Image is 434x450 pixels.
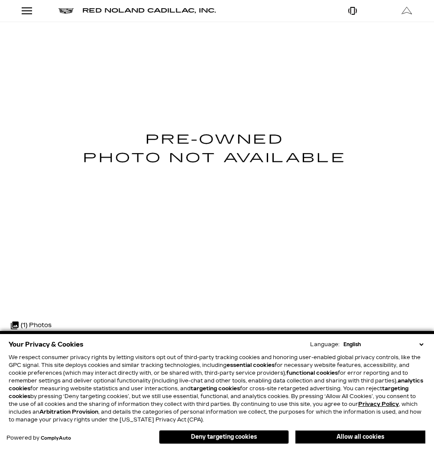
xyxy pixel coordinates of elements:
img: Cadillac logo [58,8,74,14]
p: We respect consumer privacy rights by letting visitors opt out of third-party tracking cookies an... [9,354,425,424]
div: Language: [310,342,340,347]
strong: Arbitration Provision [39,409,98,415]
button: Allow all cookies [295,431,425,444]
button: Deny targeting cookies [159,430,289,444]
a: Privacy Policy [358,401,399,407]
div: (1) Photos [6,315,56,336]
strong: essential cookies [227,362,275,368]
a: ComplyAuto [41,436,71,441]
div: Powered by [6,435,71,441]
select: Language Select [341,341,425,348]
strong: functional cookies [286,370,338,376]
a: Red Noland Cadillac, Inc. [82,8,216,14]
strong: targeting cookies [191,386,240,392]
span: Your Privacy & Cookies [9,338,84,350]
span: Red Noland Cadillac, Inc. [82,7,216,14]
